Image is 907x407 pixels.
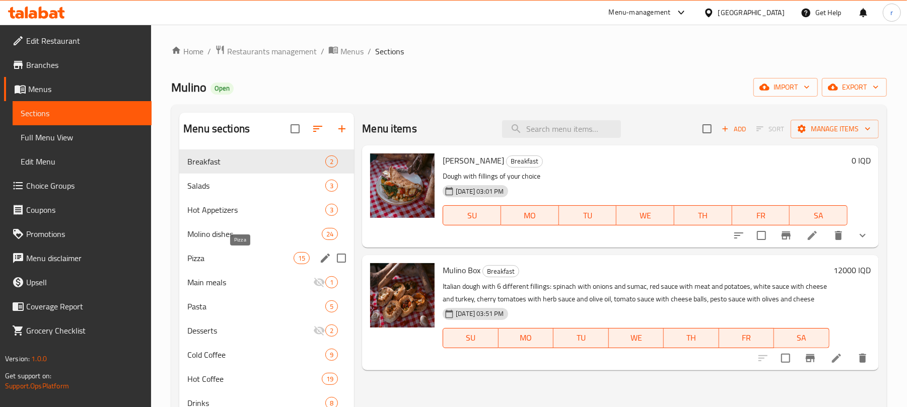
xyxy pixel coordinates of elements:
div: Main meals [187,276,313,288]
span: Hot Coffee [187,373,322,385]
span: Add [720,123,747,135]
span: Add item [718,121,750,137]
h6: 0 IQD [852,153,871,168]
button: FR [719,328,775,348]
span: Grocery Checklist [26,324,144,337]
span: 24 [322,229,337,239]
button: WE [609,328,664,348]
div: items [294,252,310,264]
span: 5 [326,302,337,311]
span: Salads [187,180,325,192]
span: SA [794,208,844,223]
div: Pasta5 [179,294,354,318]
a: Upsell [4,270,152,294]
input: search [502,120,621,138]
p: Dough with fillings of your choice [443,170,848,183]
a: Grocery Checklist [4,318,152,343]
span: Hot Appetizers [187,204,325,216]
span: 19 [322,374,337,384]
a: Edit Restaurant [4,29,152,53]
button: SA [790,205,848,225]
button: FR [732,205,790,225]
span: Select to update [775,348,796,369]
span: Version: [5,352,30,365]
a: Sections [13,101,152,125]
span: [PERSON_NAME] [443,153,504,168]
span: SA [778,331,825,345]
span: Menus [28,83,144,95]
div: Menu-management [609,7,671,19]
button: Add section [330,117,354,141]
span: Sections [21,107,144,119]
div: Cold Coffee9 [179,343,354,367]
span: Menu disclaimer [26,252,144,264]
button: Branch-specific-item [774,223,798,248]
span: Manage items [799,123,871,135]
div: [GEOGRAPHIC_DATA] [718,7,785,18]
div: Breakfast [506,155,543,168]
svg: Show Choices [857,229,869,241]
span: Pasta [187,300,325,312]
button: MO [501,205,559,225]
a: Promotions [4,222,152,246]
div: Pizza15edit [179,246,354,270]
span: Get support on: [5,369,51,382]
button: TU [553,328,609,348]
h2: Menu sections [183,121,250,136]
button: edit [318,251,333,266]
span: TU [557,331,605,345]
div: Hot Coffee19 [179,367,354,391]
button: export [822,78,887,97]
span: Select section [696,118,718,139]
span: Full Menu View [21,131,144,143]
span: Choice Groups [26,180,144,192]
span: Upsell [26,276,144,288]
a: Edit menu item [830,352,843,364]
span: WE [613,331,660,345]
button: WE [616,205,674,225]
button: delete [851,346,875,370]
span: 9 [326,350,337,360]
span: Breakfast [187,155,325,168]
button: TH [664,328,719,348]
svg: Inactive section [313,276,325,288]
span: Coupons [26,204,144,216]
button: TU [559,205,617,225]
li: / [321,45,324,57]
span: SU [447,208,497,223]
div: Breakfast [482,265,519,277]
span: TU [563,208,613,223]
a: Coupons [4,198,152,222]
span: Edit Menu [21,155,144,168]
span: Pizza [187,252,294,264]
span: Open [211,84,234,93]
svg: Inactive section [313,324,325,337]
div: items [325,204,338,216]
span: Sort sections [306,117,330,141]
a: Menus [328,45,364,58]
button: sort-choices [727,223,751,248]
button: SU [443,328,498,348]
span: FR [723,331,771,345]
button: import [753,78,818,97]
img: Mulino Sandwich [370,153,435,218]
div: items [325,180,338,192]
span: Molino dishes [187,228,322,240]
li: / [207,45,211,57]
p: Italian dough with 6 different fillings: spinach with onions and sumac, red sauce with meat and p... [443,280,829,305]
a: Edit menu item [806,229,818,241]
div: Breakfast2 [179,149,354,174]
button: Add [718,121,750,137]
a: Branches [4,53,152,77]
div: items [325,155,338,168]
span: Promotions [26,228,144,240]
span: 1.0.0 [31,352,47,365]
span: 3 [326,205,337,215]
button: delete [826,223,851,248]
span: r [890,7,893,18]
div: items [322,228,338,240]
a: Choice Groups [4,174,152,198]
